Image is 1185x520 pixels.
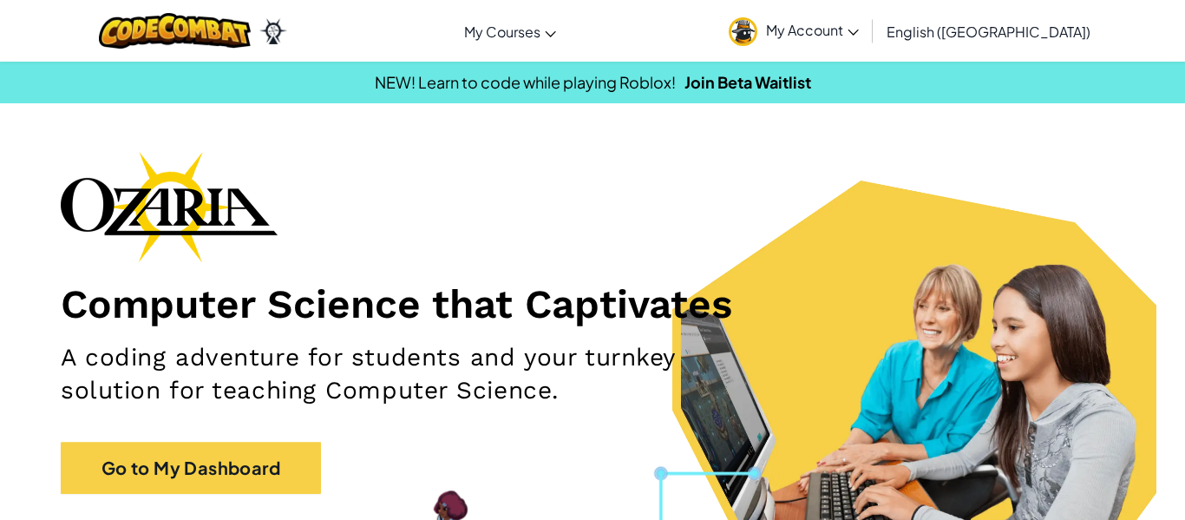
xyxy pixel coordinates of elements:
span: My Account [766,21,859,39]
img: CodeCombat logo [99,13,251,49]
a: Go to My Dashboard [61,442,321,494]
img: Ozaria branding logo [61,151,278,262]
h1: Computer Science that Captivates [61,280,1124,328]
span: English ([GEOGRAPHIC_DATA]) [887,23,1090,41]
img: Ozaria [259,18,287,44]
span: My Courses [464,23,540,41]
h2: A coding adventure for students and your turnkey solution for teaching Computer Science. [61,341,773,407]
img: avatar [729,17,757,46]
a: English ([GEOGRAPHIC_DATA]) [878,8,1099,55]
span: NEW! Learn to code while playing Roblox! [375,72,676,92]
a: My Courses [455,8,565,55]
a: My Account [720,3,867,58]
a: Join Beta Waitlist [684,72,811,92]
